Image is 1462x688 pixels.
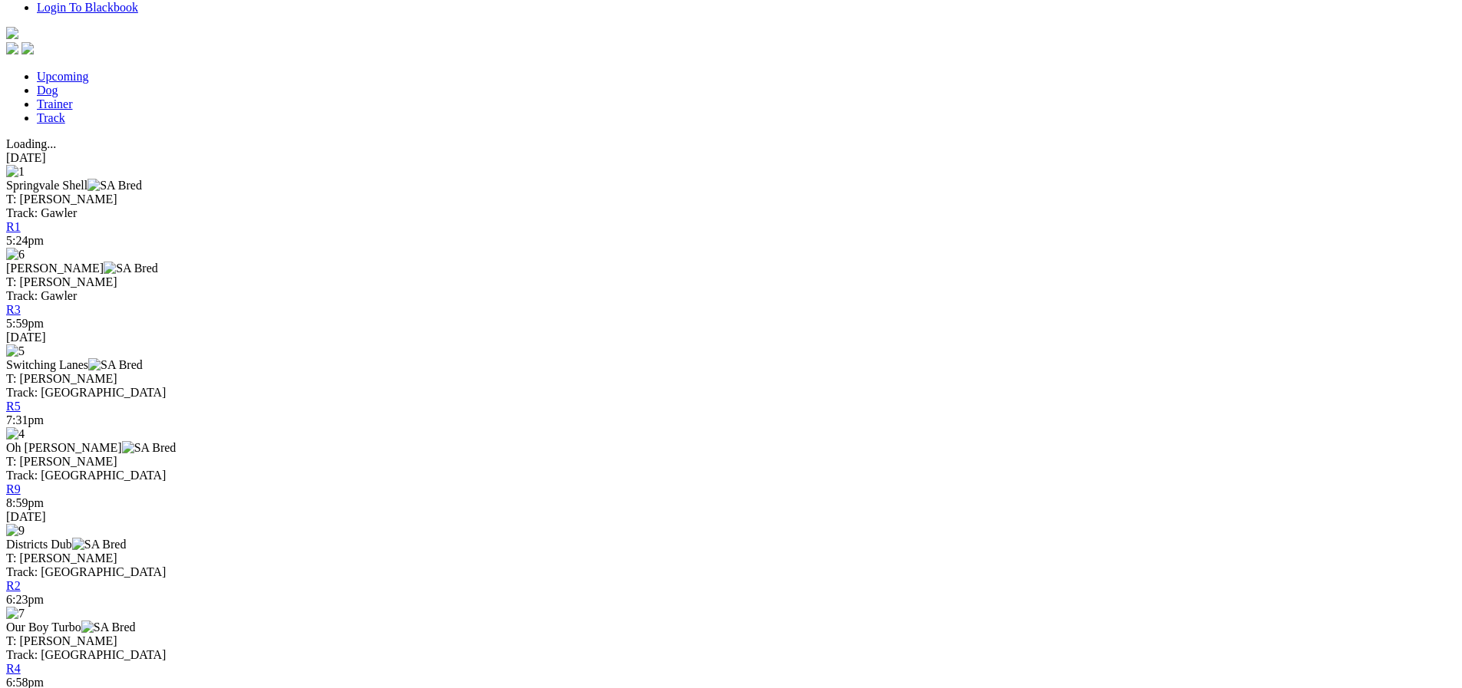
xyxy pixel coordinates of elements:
a: Upcoming [37,70,89,83]
img: 4 [6,427,25,441]
div: Track: [GEOGRAPHIC_DATA] [6,565,1456,579]
a: Track [37,111,65,124]
a: R9 [6,482,21,495]
div: [DATE] [6,151,1456,165]
div: Districts Dub [6,538,1456,551]
div: [PERSON_NAME] [6,262,1456,275]
div: Track: [GEOGRAPHIC_DATA] [6,648,1456,662]
div: Track: [GEOGRAPHIC_DATA] [6,386,1456,400]
img: SA Bred [81,621,136,634]
a: R1 [6,220,21,233]
div: T: [PERSON_NAME] [6,455,1456,469]
img: SA Bred [87,179,142,193]
a: R2 [6,579,21,592]
span: Loading... [6,137,56,150]
div: 7:31pm [6,413,1456,427]
div: 5:24pm [6,234,1456,248]
div: [DATE] [6,331,1456,344]
img: SA Bred [72,538,127,551]
img: logo-grsa-white.png [6,27,18,39]
div: [DATE] [6,510,1456,524]
img: 5 [6,344,25,358]
img: twitter.svg [21,42,34,54]
div: Switching Lanes [6,358,1456,372]
div: Springvale Shell [6,179,1456,193]
img: 6 [6,248,25,262]
div: T: [PERSON_NAME] [6,193,1456,206]
a: Login To Blackbook [37,1,138,14]
div: Oh [PERSON_NAME] [6,441,1456,455]
a: Dog [37,84,58,97]
img: SA Bred [122,441,177,455]
a: Trainer [37,97,73,110]
div: 5:59pm [6,317,1456,331]
div: Our Boy Turbo [6,621,1456,634]
div: Track: Gawler [6,206,1456,220]
img: SA Bred [88,358,143,372]
a: R4 [6,662,21,675]
img: facebook.svg [6,42,18,54]
a: R3 [6,303,21,316]
div: T: [PERSON_NAME] [6,634,1456,648]
div: T: [PERSON_NAME] [6,372,1456,386]
div: 8:59pm [6,496,1456,510]
div: 6:23pm [6,593,1456,607]
div: Track: Gawler [6,289,1456,303]
a: R5 [6,400,21,413]
div: T: [PERSON_NAME] [6,275,1456,289]
img: 7 [6,607,25,621]
div: T: [PERSON_NAME] [6,551,1456,565]
img: 9 [6,524,25,538]
img: 1 [6,165,25,179]
img: SA Bred [104,262,158,275]
div: Track: [GEOGRAPHIC_DATA] [6,469,1456,482]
